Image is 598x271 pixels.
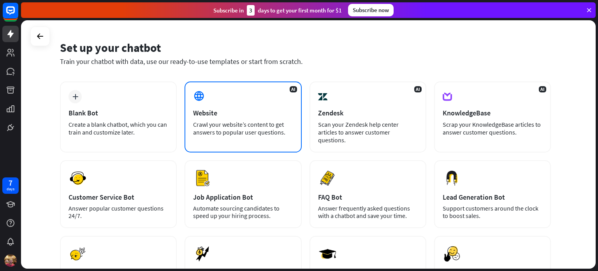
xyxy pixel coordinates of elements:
div: Lead Generation Bot [443,193,542,202]
div: Set up your chatbot [60,40,551,55]
div: Subscribe now [348,4,394,16]
button: Open LiveChat chat widget [6,3,30,27]
div: Customer Service Bot [69,193,168,202]
div: Scan your Zendesk help center articles to answer customer questions. [318,120,418,144]
span: AI [539,86,546,92]
div: Automate sourcing candidates to speed up your hiring process. [193,205,293,220]
span: AI [414,86,422,92]
a: 7 days [2,177,19,194]
div: Blank Bot [69,108,168,117]
div: Create a blank chatbot, which you can train and customize later. [69,120,168,136]
div: Support customers around the clock to boost sales. [443,205,542,220]
span: AI [290,86,297,92]
div: FAQ Bot [318,193,418,202]
div: Train your chatbot with data, use our ready-to-use templates or start from scratch. [60,57,551,66]
div: Answer popular customer questions 24/7. [69,205,168,220]
div: 3 [247,5,255,16]
div: KnowledgeBase [443,108,542,117]
div: 7 [9,179,12,186]
div: Zendesk [318,108,418,117]
div: Subscribe in days to get your first month for $1 [213,5,342,16]
div: Crawl your website’s content to get answers to popular user questions. [193,120,293,136]
div: Answer frequently asked questions with a chatbot and save your time. [318,205,418,220]
div: Scrap your KnowledgeBase articles to answer customer questions. [443,120,542,136]
div: days [7,186,14,192]
i: plus [72,94,78,99]
div: Website [193,108,293,117]
div: Job Application Bot [193,193,293,202]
